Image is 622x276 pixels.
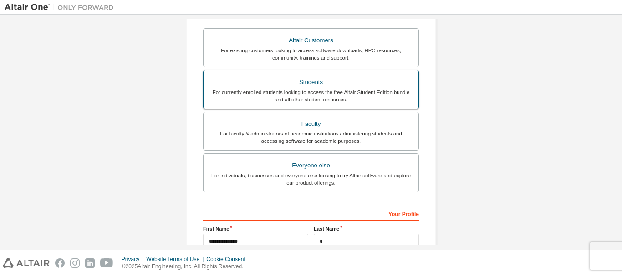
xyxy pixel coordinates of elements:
label: Last Name [314,225,419,232]
div: For individuals, businesses and everyone else looking to try Altair software and explore our prod... [209,172,413,186]
div: Students [209,76,413,89]
img: Altair One [5,3,118,12]
img: linkedin.svg [85,258,95,268]
div: Cookie Consent [206,256,250,263]
img: facebook.svg [55,258,65,268]
div: For existing customers looking to access software downloads, HPC resources, community, trainings ... [209,47,413,61]
div: For currently enrolled students looking to access the free Altair Student Edition bundle and all ... [209,89,413,103]
div: Everyone else [209,159,413,172]
p: © 2025 Altair Engineering, Inc. All Rights Reserved. [122,263,251,271]
div: Privacy [122,256,146,263]
label: First Name [203,225,308,232]
div: Website Terms of Use [146,256,206,263]
img: youtube.svg [100,258,113,268]
img: instagram.svg [70,258,80,268]
div: Your Profile [203,206,419,221]
img: altair_logo.svg [3,258,50,268]
div: For faculty & administrators of academic institutions administering students and accessing softwa... [209,130,413,145]
div: Faculty [209,118,413,130]
div: Altair Customers [209,34,413,47]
